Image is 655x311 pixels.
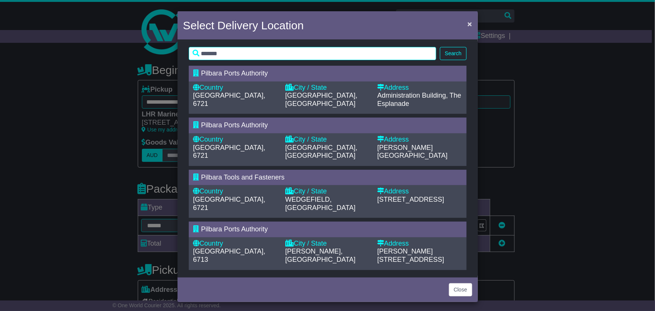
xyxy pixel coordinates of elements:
span: [GEOGRAPHIC_DATA], 6721 [193,196,265,211]
span: WEDGEFIELD, [GEOGRAPHIC_DATA] [285,196,355,211]
div: Address [377,240,462,248]
h4: Select Delivery Location [183,17,304,34]
div: City / State [285,84,370,92]
span: Pilbara Ports Authority [201,121,268,129]
button: Search [440,47,466,60]
div: City / State [285,240,370,248]
div: Address [377,84,462,92]
div: City / State [285,187,370,196]
button: Close [464,16,476,32]
span: Pilbara Ports Authority [201,225,268,233]
div: City / State [285,136,370,144]
span: [GEOGRAPHIC_DATA], [GEOGRAPHIC_DATA] [285,92,357,107]
span: × [467,20,472,28]
span: [GEOGRAPHIC_DATA], 6721 [193,144,265,160]
div: Address [377,136,462,144]
span: [PERSON_NAME], [GEOGRAPHIC_DATA] [285,248,355,263]
span: [PERSON_NAME] [STREET_ADDRESS] [377,248,444,263]
span: Administration Building, The Esplanade [377,92,461,107]
button: Close [449,283,472,296]
div: Country [193,136,278,144]
div: Country [193,240,278,248]
span: Pilbara Tools and Fasteners [201,174,285,181]
span: [GEOGRAPHIC_DATA], 6721 [193,92,265,107]
div: Country [193,84,278,92]
div: Country [193,187,278,196]
span: [GEOGRAPHIC_DATA], 6713 [193,248,265,263]
span: Pilbara Ports Authority [201,69,268,77]
span: [PERSON_NAME][GEOGRAPHIC_DATA] [377,144,447,160]
span: [STREET_ADDRESS] [377,196,444,203]
span: [GEOGRAPHIC_DATA], [GEOGRAPHIC_DATA] [285,144,357,160]
div: Address [377,187,462,196]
